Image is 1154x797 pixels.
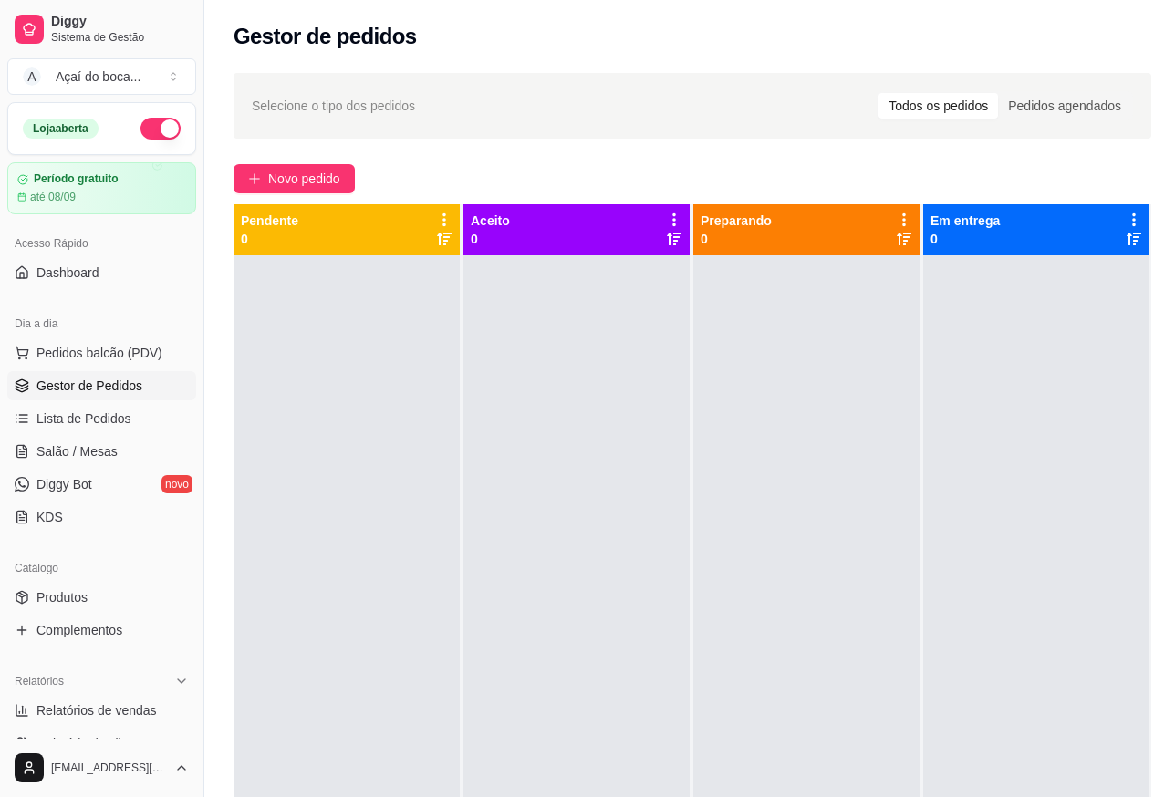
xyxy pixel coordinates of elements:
span: Dashboard [36,264,99,282]
span: Diggy Bot [36,475,92,493]
div: Açaí do boca ... [56,67,140,86]
span: Novo pedido [268,169,340,189]
p: 0 [471,230,510,248]
a: Relatório de clientes [7,729,196,758]
a: KDS [7,502,196,532]
a: Dashboard [7,258,196,287]
article: Período gratuito [34,172,119,186]
button: [EMAIL_ADDRESS][DOMAIN_NAME] [7,746,196,790]
button: Alterar Status [140,118,181,140]
a: DiggySistema de Gestão [7,7,196,51]
a: Lista de Pedidos [7,404,196,433]
p: 0 [241,230,298,248]
div: Pedidos agendados [998,93,1131,119]
a: Relatórios de vendas [7,696,196,725]
button: Novo pedido [234,164,355,193]
span: Relatório de clientes [36,734,152,752]
button: Pedidos balcão (PDV) [7,338,196,367]
p: Aceito [471,212,510,230]
p: 0 [701,230,772,248]
a: Período gratuitoaté 08/09 [7,162,196,214]
a: Complementos [7,616,196,645]
div: Catálogo [7,554,196,583]
a: Salão / Mesas [7,437,196,466]
span: Complementos [36,621,122,639]
span: Produtos [36,588,88,606]
button: Select a team [7,58,196,95]
span: Pedidos balcão (PDV) [36,344,162,362]
span: plus [248,172,261,185]
p: Preparando [701,212,772,230]
span: KDS [36,508,63,526]
div: Acesso Rápido [7,229,196,258]
h2: Gestor de pedidos [234,22,417,51]
span: Diggy [51,14,189,30]
a: Gestor de Pedidos [7,371,196,400]
span: Gestor de Pedidos [36,377,142,395]
p: Em entrega [930,212,1000,230]
span: Relatórios de vendas [36,701,157,719]
span: Lista de Pedidos [36,409,131,428]
span: [EMAIL_ADDRESS][DOMAIN_NAME] [51,761,167,775]
div: Todos os pedidos [878,93,998,119]
span: A [23,67,41,86]
div: Loja aberta [23,119,99,139]
span: Salão / Mesas [36,442,118,461]
span: Relatórios [15,674,64,688]
span: Selecione o tipo dos pedidos [252,96,415,116]
a: Diggy Botnovo [7,470,196,499]
div: Dia a dia [7,309,196,338]
article: até 08/09 [30,190,76,204]
a: Produtos [7,583,196,612]
span: Sistema de Gestão [51,30,189,45]
p: 0 [930,230,1000,248]
p: Pendente [241,212,298,230]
